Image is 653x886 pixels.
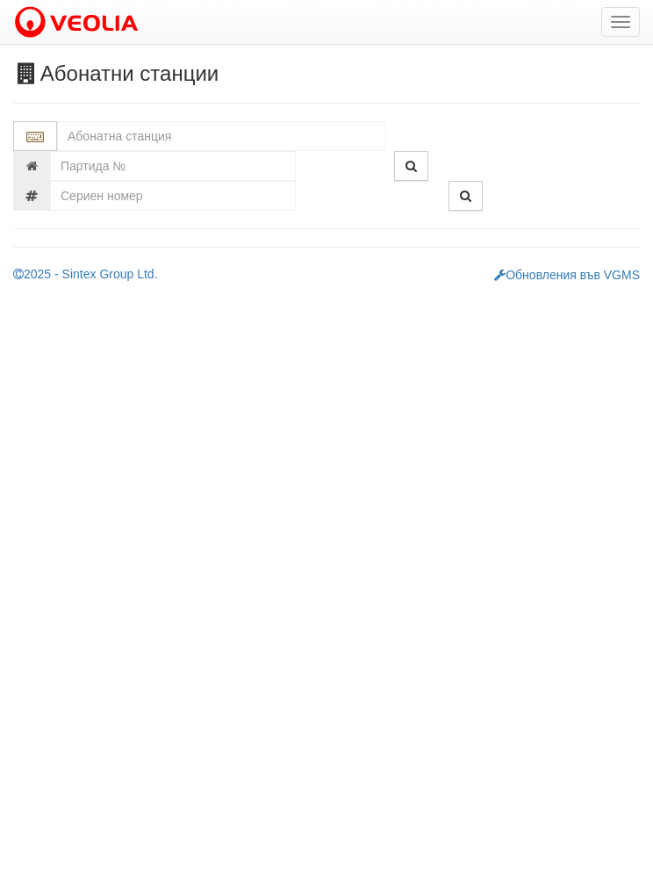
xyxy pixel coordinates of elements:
[494,268,640,282] a: Обновления във VGMS
[13,4,147,41] img: VeoliaLogo.png
[13,62,640,85] h3: Абонатни станции
[13,267,158,281] a: 2025 - Sintex Group Ltd.
[57,121,386,151] input: Абонатна станция
[50,181,296,211] input: Сериен номер
[50,151,296,181] input: Партида №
